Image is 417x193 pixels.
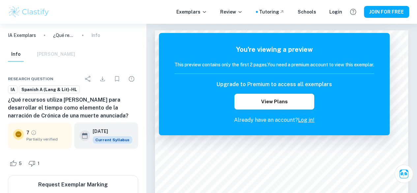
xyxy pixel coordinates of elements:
a: Schools [298,8,316,16]
a: Log in! [298,117,314,123]
h5: You're viewing a preview [174,45,374,54]
div: Like [8,158,25,169]
p: Exemplars [176,8,207,16]
button: Info [8,47,24,62]
span: Spanish A (Lang & Lit)-HL [19,86,79,93]
button: JOIN FOR FREE [364,6,409,18]
h6: [DATE] [93,128,127,135]
h6: Request Exemplar Marking [38,181,108,189]
h6: ¿Qué recursos utiliza [PERSON_NAME] para desarrollar el tiempo como elemento de la narración de C... [8,96,138,120]
p: Already have an account? [174,116,374,124]
p: ¿Qué recursos utiliza [PERSON_NAME] para desarrollar el tiempo como elemento de la narración de C... [53,32,74,39]
h6: This preview contains only the first 2 pages. You need a premium account to view this exemplar. [174,61,374,68]
span: Partially verified [26,136,66,142]
div: This exemplar is based on the current syllabus. Feel free to refer to it for inspiration/ideas wh... [93,136,132,144]
span: 1 [34,160,43,167]
p: Info [91,32,100,39]
a: Spanish A (Lang & Lit)-HL [19,85,80,94]
a: IA Exemplars [8,32,36,39]
div: Report issue [125,72,138,85]
button: View Plans [234,94,314,110]
div: Bookmark [110,72,124,85]
button: Ask Clai [395,165,413,183]
button: Help and Feedback [347,6,359,17]
img: Clastify logo [8,5,50,18]
span: 5 [15,160,25,167]
div: Dislike [27,158,43,169]
a: Grade partially verified [31,130,37,136]
h6: Upgrade to Premium to access all exemplars [217,80,332,88]
span: Current Syllabus [93,136,132,144]
span: Research question [8,76,53,82]
span: IA [8,86,17,93]
p: Review [220,8,243,16]
a: Tutoring [259,8,284,16]
div: Share [81,72,95,85]
a: Login [329,8,342,16]
p: 7 [26,129,29,136]
div: Download [96,72,109,85]
a: IA [8,85,17,94]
